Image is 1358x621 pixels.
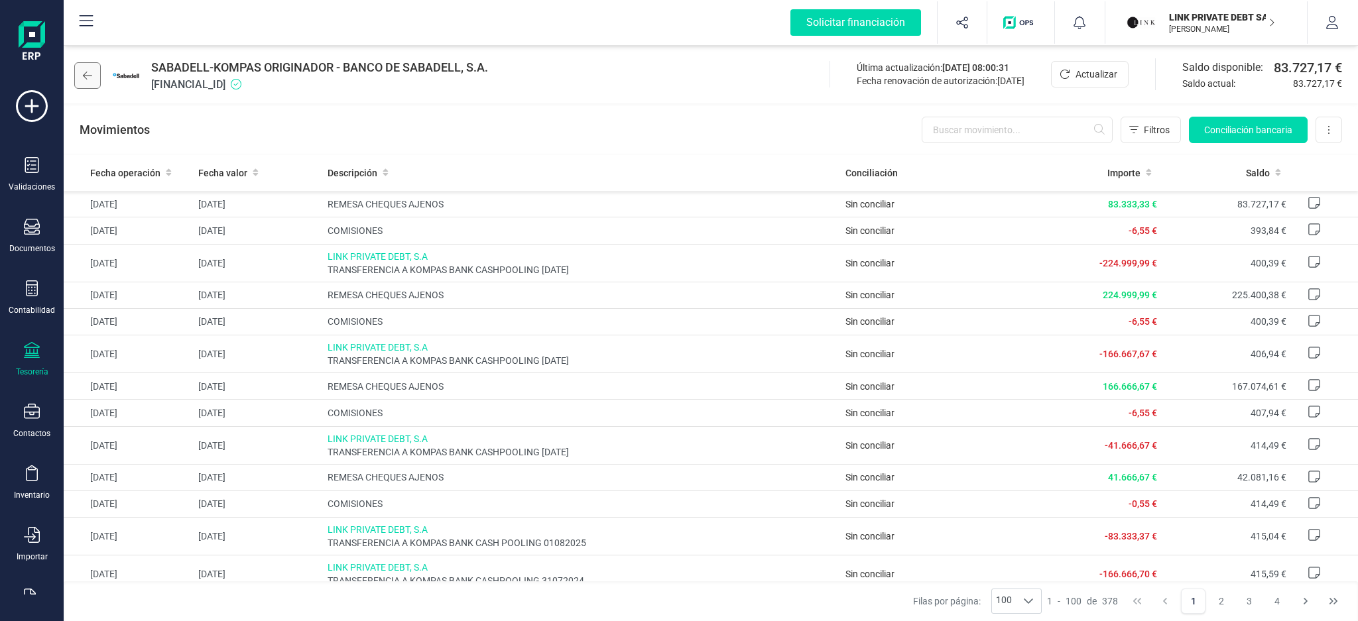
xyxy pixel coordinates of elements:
[1293,77,1342,90] span: 83.727,17 €
[328,380,835,393] span: REMESA CHEQUES AJENOS
[193,518,322,555] td: [DATE]
[1169,11,1275,24] p: LINK PRIVATE DEBT SA
[64,400,193,426] td: [DATE]
[1189,117,1308,143] button: Conciliación bancaria
[1162,464,1292,490] td: 42.081,16 €
[193,464,322,490] td: [DATE]
[328,198,835,211] span: REMESA CHEQUES AJENOS
[1121,117,1181,143] button: Filtros
[1105,531,1157,541] span: -83.333,37 €
[328,406,835,420] span: COMISIONES
[1099,349,1157,359] span: -166.667,67 €
[913,589,1042,614] div: Filas por página:
[64,217,193,244] td: [DATE]
[1107,166,1141,180] span: Importe
[328,341,835,354] span: LINK PRIVATE DEBT, S.A
[328,224,835,237] span: COMISIONES
[64,373,193,400] td: [DATE]
[9,243,55,254] div: Documentos
[1321,589,1346,614] button: Last Page
[1162,191,1292,217] td: 83.727,17 €
[1162,308,1292,335] td: 400,39 €
[845,381,895,392] span: Sin conciliar
[193,308,322,335] td: [DATE]
[1162,217,1292,244] td: 393,84 €
[1099,258,1157,268] span: -224.999,99 €
[1051,61,1129,87] button: Actualizar
[1066,594,1081,608] span: 100
[193,400,322,426] td: [DATE]
[328,166,377,180] span: Descripción
[64,426,193,464] td: [DATE]
[328,354,835,367] span: TRANSFERENCIA A KOMPAS BANK CASHPOOLING [DATE]
[1204,123,1292,137] span: Conciliación bancaria
[64,191,193,217] td: [DATE]
[9,305,55,315] div: Contabilidad
[193,555,322,593] td: [DATE]
[1181,589,1206,614] button: Page 1
[790,9,921,36] div: Solicitar financiación
[328,432,835,445] span: LINK PRIVATE DEBT, S.A
[1076,68,1117,81] span: Actualizar
[1047,594,1052,608] span: 1
[922,117,1113,143] input: Buscar movimiento...
[1237,589,1262,614] button: Page 3
[845,472,895,482] span: Sin conciliar
[1162,400,1292,426] td: 407,94 €
[17,551,48,562] div: Importar
[995,1,1046,44] button: Logo de OPS
[845,408,895,418] span: Sin conciliar
[1209,589,1234,614] button: Page 2
[193,217,322,244] td: [DATE]
[845,349,895,359] span: Sin conciliar
[328,574,835,587] span: TRANSFERENCIA A KOMPAS BANK CASHPOOLING 31072024
[193,373,322,400] td: [DATE]
[845,569,895,579] span: Sin conciliar
[64,335,193,373] td: [DATE]
[1169,24,1275,34] p: [PERSON_NAME]
[328,497,835,510] span: COMISIONES
[1108,199,1157,209] span: 83.333,33 €
[845,225,895,236] span: Sin conciliar
[1127,8,1156,37] img: LI
[845,498,895,509] span: Sin conciliar
[1162,518,1292,555] td: 415,04 €
[193,426,322,464] td: [DATE]
[1182,77,1288,90] span: Saldo actual:
[1182,60,1268,76] span: Saldo disponible:
[13,428,50,439] div: Contactos
[90,166,160,180] span: Fecha operación
[328,250,835,263] span: LINK PRIVATE DEBT, S.A
[151,77,488,93] span: [FINANCIAL_ID]
[1129,408,1157,418] span: -6,55 €
[1047,594,1118,608] div: -
[845,166,898,180] span: Conciliación
[1162,373,1292,400] td: 167.074,61 €
[1293,589,1318,614] button: Next Page
[997,76,1024,86] span: [DATE]
[1162,426,1292,464] td: 414,49 €
[9,182,55,192] div: Validaciones
[1144,123,1170,137] span: Filtros
[1103,290,1157,300] span: 224.999,99 €
[151,58,488,77] span: SABADELL-KOMPAS ORIGINADOR - BANCO DE SABADELL, S.A.
[193,191,322,217] td: [DATE]
[80,121,150,139] p: Movimientos
[774,1,937,44] button: Solicitar financiación
[64,464,193,490] td: [DATE]
[942,62,1009,73] span: [DATE] 08:00:31
[14,490,50,500] div: Inventario
[1087,594,1097,608] span: de
[1108,472,1157,482] span: 41.666,67 €
[857,61,1024,74] div: Última actualización:
[845,316,895,327] span: Sin conciliar
[1246,166,1270,180] span: Saldo
[64,555,193,593] td: [DATE]
[193,282,322,308] td: [DATE]
[328,315,835,328] span: COMISIONES
[64,282,193,308] td: [DATE]
[16,367,48,377] div: Tesorería
[1102,594,1118,608] span: 378
[64,490,193,517] td: [DATE]
[845,199,895,209] span: Sin conciliar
